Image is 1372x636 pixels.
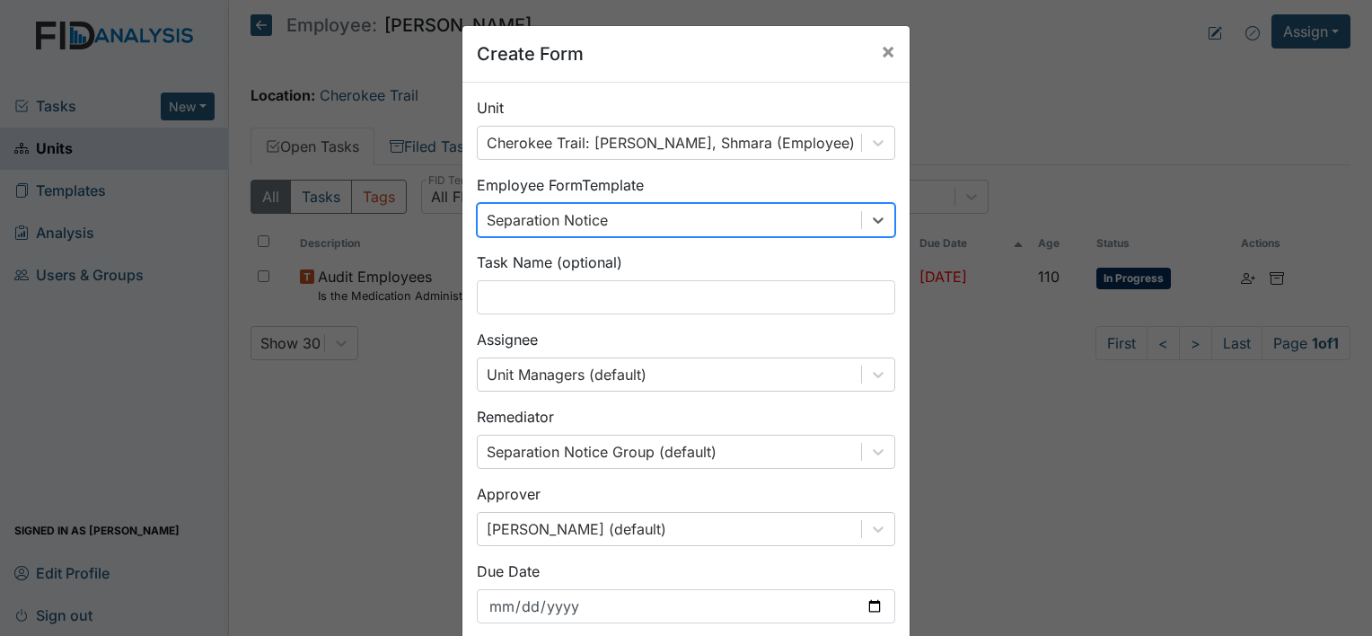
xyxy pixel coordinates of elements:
[477,329,538,350] label: Assignee
[477,174,644,196] label: Employee Form Template
[487,364,646,385] div: Unit Managers (default)
[477,406,554,428] label: Remediator
[477,561,540,582] label: Due Date
[487,441,717,463] div: Separation Notice Group (default)
[477,483,541,505] label: Approver
[487,132,855,154] div: Cherokee Trail: [PERSON_NAME], Shmara (Employee)
[487,518,666,540] div: [PERSON_NAME] (default)
[881,38,895,64] span: ×
[487,209,608,231] div: Separation Notice
[477,40,584,67] h5: Create Form
[477,252,622,273] label: Task Name (optional)
[477,97,504,119] label: Unit
[866,26,910,76] button: Close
